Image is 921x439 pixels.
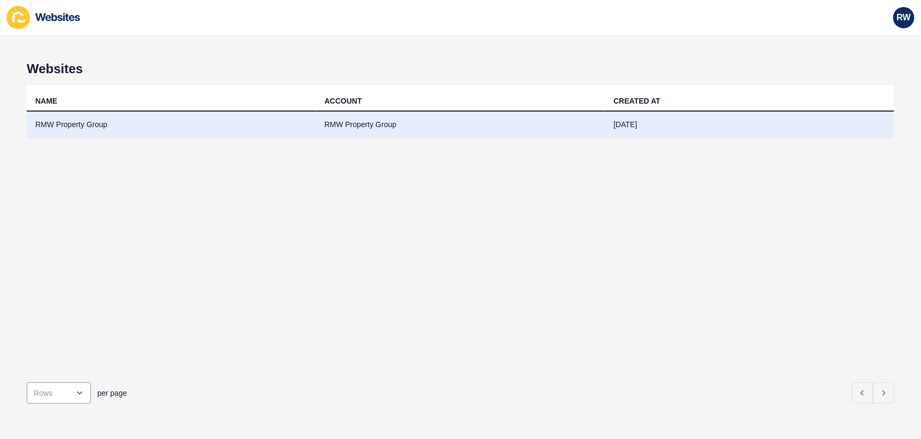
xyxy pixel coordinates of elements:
td: RMW Property Group [316,112,605,138]
div: open menu [27,382,91,404]
div: CREATED AT [613,96,661,106]
span: per page [97,388,127,398]
div: ACCOUNT [325,96,362,106]
span: RW [897,12,911,23]
td: RMW Property Group [27,112,316,138]
td: [DATE] [605,112,894,138]
div: NAME [35,96,57,106]
h1: Websites [27,61,894,76]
